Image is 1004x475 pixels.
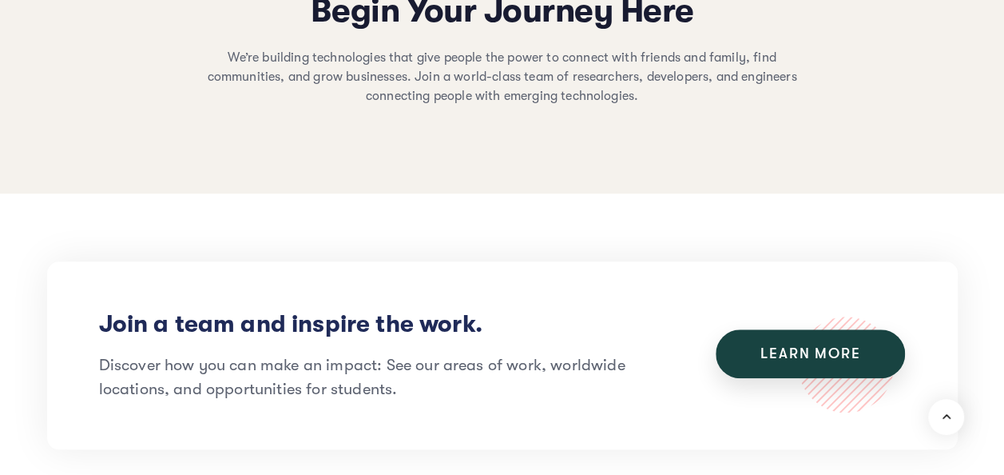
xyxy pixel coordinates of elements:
[815,346,828,361] span: m
[851,346,860,361] span: e
[841,346,851,361] span: r
[779,346,789,361] span: a
[99,353,629,401] p: Discover how you can make an impact: See our areas of work, worldwide locations, and opportunitie...
[799,346,810,361] span: n
[99,309,482,338] h4: Join a team and inspire the work.
[203,48,802,106] p: We’re building technologies that give people the power to connect with friends and family, find c...
[716,329,906,377] a: Learn more
[789,346,800,361] span: r
[769,346,779,361] span: e
[828,346,841,361] span: o
[760,346,769,361] span: L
